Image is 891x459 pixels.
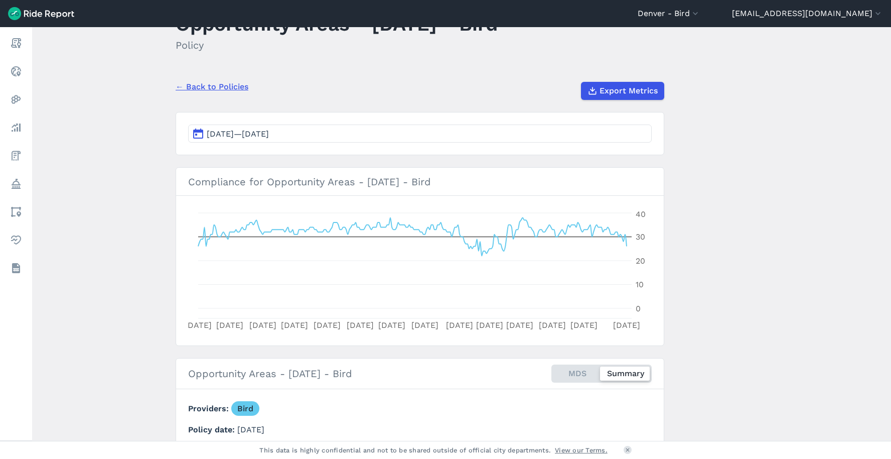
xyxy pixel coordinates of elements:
[188,366,352,381] h2: Opportunity Areas - [DATE] - Bird
[281,320,308,330] tspan: [DATE]
[378,320,405,330] tspan: [DATE]
[732,8,883,20] button: [EMAIL_ADDRESS][DOMAIN_NAME]
[237,425,264,434] span: [DATE]
[638,8,700,20] button: Denver - Bird
[231,401,259,416] a: Bird
[8,7,74,20] img: Ride Report
[476,320,503,330] tspan: [DATE]
[636,256,645,266] tspan: 20
[176,168,664,196] h3: Compliance for Opportunity Areas - [DATE] - Bird
[188,425,237,434] span: Policy date
[176,38,498,53] h2: Policy
[636,209,646,219] tspan: 40
[249,320,276,330] tspan: [DATE]
[7,175,25,193] a: Policy
[636,232,645,242] tspan: 30
[207,129,269,139] span: [DATE]—[DATE]
[7,231,25,249] a: Health
[506,320,533,330] tspan: [DATE]
[600,85,658,97] span: Export Metrics
[446,320,473,330] tspan: [DATE]
[188,125,652,143] button: [DATE]—[DATE]
[570,320,598,330] tspan: [DATE]
[188,404,231,413] span: Providers
[185,320,212,330] tspan: [DATE]
[539,320,566,330] tspan: [DATE]
[216,320,243,330] tspan: [DATE]
[7,203,25,221] a: Areas
[7,34,25,52] a: Report
[7,62,25,80] a: Realtime
[7,90,25,108] a: Heatmaps
[636,304,641,313] tspan: 0
[7,259,25,277] a: Datasets
[314,320,341,330] tspan: [DATE]
[613,320,640,330] tspan: [DATE]
[581,82,664,100] button: Export Metrics
[555,445,608,455] a: View our Terms.
[347,320,374,330] tspan: [DATE]
[411,320,438,330] tspan: [DATE]
[636,280,644,289] tspan: 10
[176,81,248,93] a: ← Back to Policies
[7,147,25,165] a: Fees
[7,119,25,137] a: Analyze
